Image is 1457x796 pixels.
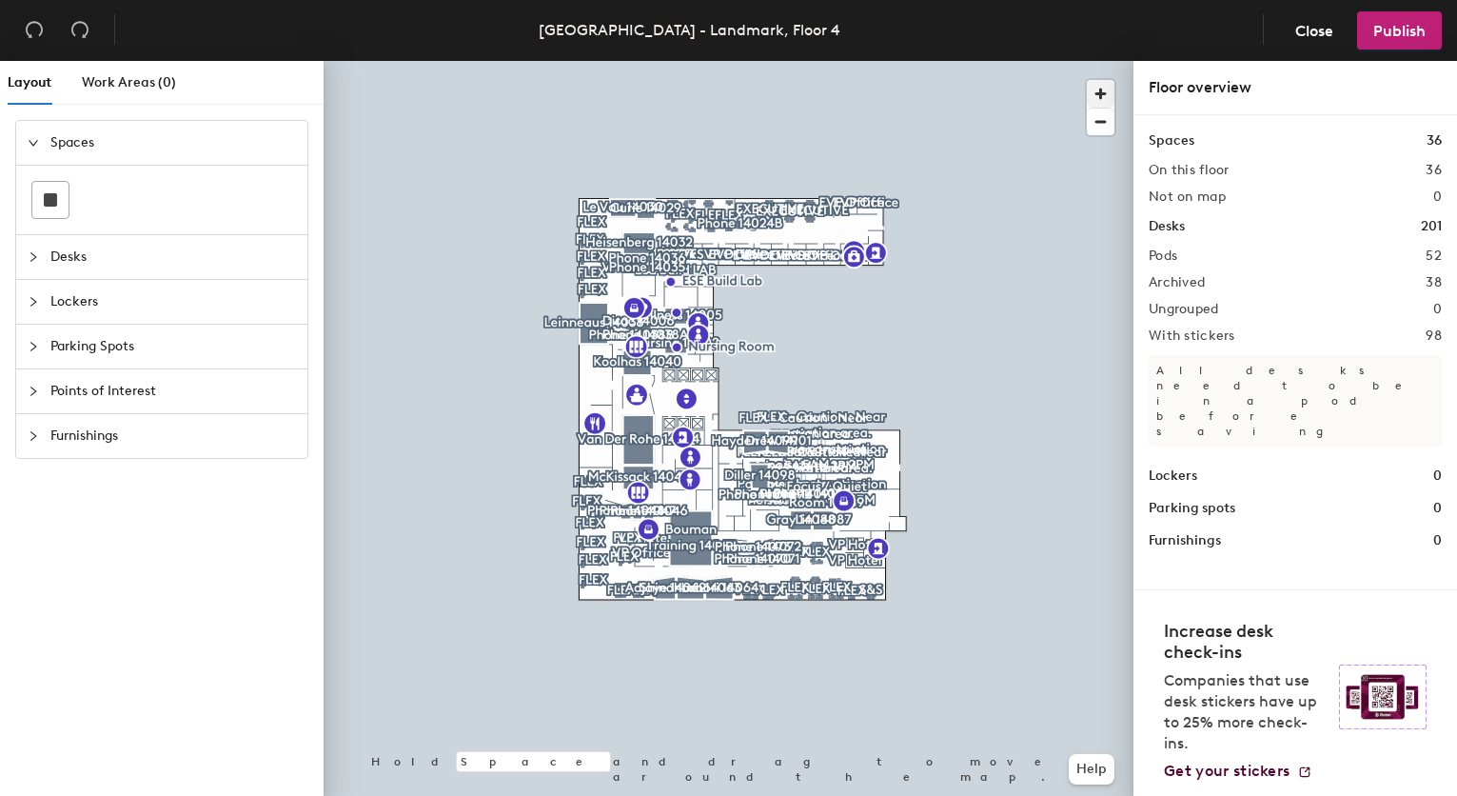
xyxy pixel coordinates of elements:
[1426,275,1442,290] h2: 38
[1164,670,1328,754] p: Companies that use desk stickers have up to 25% more check-ins.
[1421,216,1442,237] h1: 201
[1426,249,1442,264] h2: 52
[8,74,51,90] span: Layout
[1433,302,1442,317] h2: 0
[539,18,840,42] div: [GEOGRAPHIC_DATA] - Landmark, Floor 4
[50,280,296,324] span: Lockers
[28,251,39,263] span: collapsed
[1426,163,1442,178] h2: 36
[1149,163,1230,178] h2: On this floor
[28,386,39,397] span: collapsed
[1164,762,1312,781] a: Get your stickers
[28,341,39,352] span: collapsed
[1164,762,1290,780] span: Get your stickers
[15,11,53,50] button: Undo (⌘ + Z)
[1149,76,1442,99] div: Floor overview
[1357,11,1442,50] button: Publish
[50,369,296,413] span: Points of Interest
[28,137,39,149] span: expanded
[1373,22,1426,40] span: Publish
[50,325,296,368] span: Parking Spots
[1149,530,1221,551] h1: Furnishings
[1149,130,1194,151] h1: Spaces
[1149,189,1226,205] h2: Not on map
[1433,466,1442,487] h1: 0
[1433,498,1442,519] h1: 0
[1149,498,1235,519] h1: Parking spots
[1433,189,1442,205] h2: 0
[50,414,296,458] span: Furnishings
[1149,216,1185,237] h1: Desks
[1149,328,1235,344] h2: With stickers
[1295,22,1333,40] span: Close
[1149,249,1177,264] h2: Pods
[1149,275,1205,290] h2: Archived
[1164,621,1328,663] h4: Increase desk check-ins
[82,74,176,90] span: Work Areas (0)
[1426,328,1442,344] h2: 98
[50,121,296,165] span: Spaces
[1427,130,1442,151] h1: 36
[61,11,99,50] button: Redo (⌘ + ⇧ + Z)
[28,296,39,308] span: collapsed
[50,235,296,279] span: Desks
[1149,466,1197,487] h1: Lockers
[1339,665,1427,729] img: Sticker logo
[1149,302,1219,317] h2: Ungrouped
[1149,355,1442,447] p: All desks need to be in a pod before saving
[1433,530,1442,551] h1: 0
[1069,754,1114,785] button: Help
[28,430,39,442] span: collapsed
[1279,11,1349,50] button: Close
